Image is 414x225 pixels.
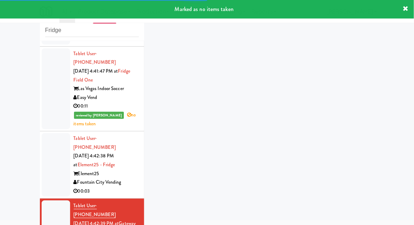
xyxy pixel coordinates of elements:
[74,202,116,218] span: · [PHONE_NUMBER]
[45,24,139,37] input: Search vision orders
[74,68,118,74] span: [DATE] 4:41:47 PM at
[74,84,139,93] div: Las Vegas Indoor Soccer
[74,178,139,187] div: Fountain City Vending
[74,135,116,151] a: Tablet User· [PHONE_NUMBER]
[74,102,139,111] div: 00:11
[74,169,139,178] div: Element25
[74,187,139,196] div: 00:03
[40,131,144,199] li: Tablet User· [PHONE_NUMBER][DATE] 4:42:38 PM atElement25 - FridgeElement25Fountain City Vending00:03
[175,5,234,13] span: Marked as no items taken
[74,152,114,168] span: [DATE] 4:42:38 PM at
[74,93,139,102] div: Easy Vend
[78,161,115,168] a: Element25 - Fridge
[74,135,116,151] span: · [PHONE_NUMBER]
[74,112,124,119] span: reviewed by [PERSON_NAME]
[74,50,116,66] a: Tablet User· [PHONE_NUMBER]
[40,47,144,131] li: Tablet User· [PHONE_NUMBER][DATE] 4:41:47 PM atFridge Field OneLas Vegas Indoor SoccerEasy Vend00...
[74,202,116,218] a: Tablet User· [PHONE_NUMBER]
[74,111,136,127] span: no items taken
[74,68,131,83] a: Fridge Field One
